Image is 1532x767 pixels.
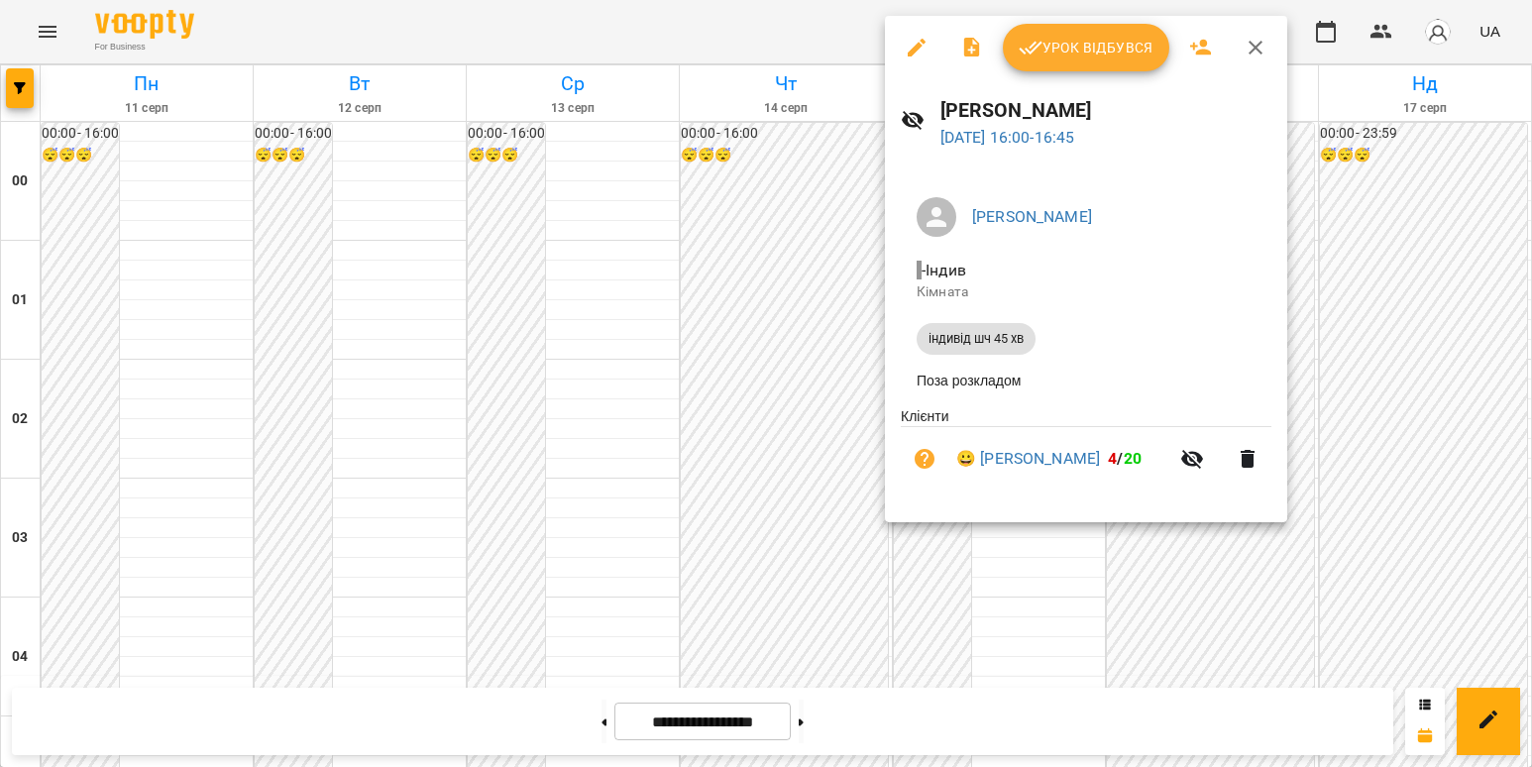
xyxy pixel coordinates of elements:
span: 20 [1124,449,1142,468]
span: - Індив [917,261,970,279]
span: 4 [1108,449,1117,468]
b: / [1108,449,1142,468]
button: Візит ще не сплачено. Додати оплату? [901,435,948,483]
h6: [PERSON_NAME] [940,95,1271,126]
ul: Клієнти [901,406,1271,498]
button: Урок відбувся [1003,24,1169,71]
li: Поза розкладом [901,363,1271,398]
a: [PERSON_NAME] [972,207,1092,226]
a: 😀 [PERSON_NAME] [956,447,1100,471]
a: [DATE] 16:00-16:45 [940,128,1075,147]
span: індивід шч 45 хв [917,330,1036,348]
p: Кімната [917,282,1256,302]
span: Урок відбувся [1019,36,1153,59]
